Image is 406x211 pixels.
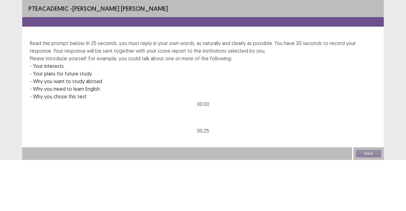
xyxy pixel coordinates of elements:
[29,4,69,12] span: PTE academic
[197,127,209,135] p: 00 : 25
[30,77,376,85] p: - Why you want to study abroad
[30,55,376,62] p: Please introduce yourself. For example, you could talk about one or more of the following:
[30,93,376,100] p: - Why you chose this test
[30,85,376,93] p: - Why you need to learn English
[197,100,209,108] p: 00 : 00
[29,4,168,13] p: - [PERSON_NAME] [PERSON_NAME]
[30,39,376,55] p: Read the prompt below. In 25 seconds, you must reply in your own words, as naturally and clearly ...
[30,62,376,70] p: - Your interests
[30,70,376,77] p: - Your plans for future study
